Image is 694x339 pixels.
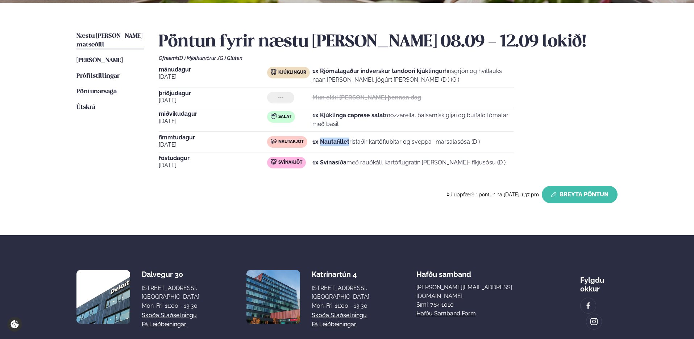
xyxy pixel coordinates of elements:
[76,103,95,112] a: Útskrá
[142,320,186,329] a: Fá leiðbeiningar
[278,95,283,101] span: ---
[159,32,618,52] h2: Pöntun fyrir næstu [PERSON_NAME] 08.09 - 12.09 lokið!
[271,113,277,119] img: salad.svg
[159,111,267,117] span: miðvikudagur
[159,73,267,81] span: [DATE]
[312,112,385,119] strong: 1x Kjúklinga caprese salat
[312,311,367,320] a: Skoða staðsetningu
[446,192,539,197] span: Þú uppfærðir pöntunina [DATE] 1:37 pm
[76,104,95,110] span: Útskrá
[590,318,598,326] img: image alt
[142,270,199,279] div: Dalvegur 30
[271,69,277,75] img: chicken.svg
[586,314,602,329] a: image alt
[76,270,130,324] img: image alt
[218,55,242,61] span: (G ) Glúten
[312,68,445,74] strong: 1x Rjómalagaður indverskur tandoori kjúklingur
[312,138,480,146] p: ristaðir kartöflubitar og sveppa- marsalasósa (D )
[76,72,120,81] a: Prófílstillingar
[76,56,123,65] a: [PERSON_NAME]
[542,186,618,203] button: Breyta Pöntun
[416,283,533,301] a: [PERSON_NAME][EMAIL_ADDRESS][DOMAIN_NAME]
[159,90,267,96] span: þriðjudagur
[159,161,267,170] span: [DATE]
[159,117,267,126] span: [DATE]
[278,160,302,166] span: Svínakjöt
[416,301,533,309] p: Sími: 784 1010
[580,270,618,293] div: Fylgdu okkur
[278,114,291,120] span: Salat
[76,33,142,48] span: Næstu [PERSON_NAME] matseðill
[312,302,369,310] div: Mon-Fri: 11:00 - 13:30
[312,158,506,167] p: með rauðkáli, kartöflugratín [PERSON_NAME]- fíkjusósu (D )
[312,320,356,329] a: Fá leiðbeiningar
[76,32,144,49] a: Næstu [PERSON_NAME] matseðill
[312,270,369,279] div: Katrínartún 4
[278,70,306,75] span: Kjúklingur
[581,298,596,313] a: image alt
[312,94,421,101] strong: Mun ekki [PERSON_NAME] þennan dag
[76,89,117,95] span: Pöntunarsaga
[312,67,514,84] p: hrísgrjón og hvítlauks naan [PERSON_NAME], jógúrt [PERSON_NAME] (D ) (G )
[278,139,304,145] span: Nautakjöt
[246,270,300,324] img: image alt
[312,138,349,145] strong: 1x Nautafillet
[7,317,22,332] a: Cookie settings
[312,159,346,166] strong: 1x Svínasíða
[159,155,267,161] span: föstudagur
[159,67,267,73] span: mánudagur
[76,87,117,96] a: Pöntunarsaga
[416,309,476,318] a: Hafðu samband form
[159,55,618,61] div: Ofnæmi:
[159,140,267,149] span: [DATE]
[142,302,199,310] div: Mon-Fri: 11:00 - 13:30
[159,135,267,140] span: fimmtudagur
[584,302,592,310] img: image alt
[271,138,277,144] img: beef.svg
[142,311,197,320] a: Skoða staðsetningu
[159,96,267,105] span: [DATE]
[142,284,199,301] div: [STREET_ADDRESS], [GEOGRAPHIC_DATA]
[312,111,514,128] p: mozzarella, balsamísk gljái og buffalo tómatar með basil
[271,159,277,165] img: pork.svg
[312,284,369,301] div: [STREET_ADDRESS], [GEOGRAPHIC_DATA]
[76,73,120,79] span: Prófílstillingar
[416,264,471,279] span: Hafðu samband
[178,55,218,61] span: (D ) Mjólkurvörur ,
[76,57,123,64] span: [PERSON_NAME]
